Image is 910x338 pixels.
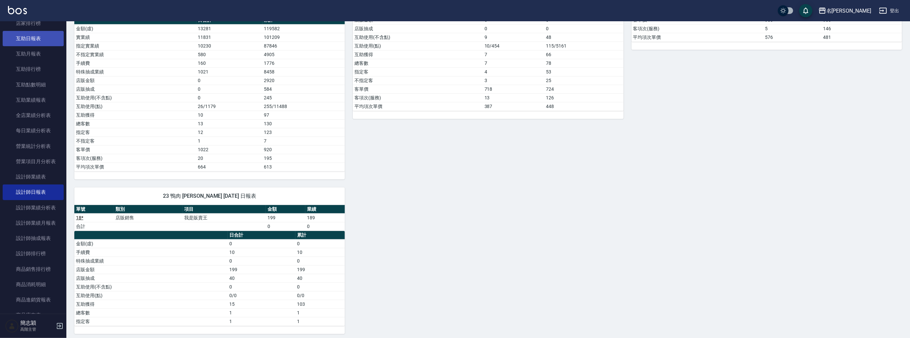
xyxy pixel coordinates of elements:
[266,222,305,231] td: 0
[5,319,19,333] img: Person
[74,119,196,128] td: 總客數
[74,239,228,248] td: 金額(虛)
[228,317,295,326] td: 1
[263,128,345,137] td: 123
[114,205,183,214] th: 類別
[196,50,263,59] td: 580
[544,85,623,93] td: 724
[74,93,196,102] td: 互助使用(不含點)
[74,222,114,231] td: 合計
[266,213,305,222] td: 199
[816,4,874,18] button: 名[PERSON_NAME]
[74,163,196,171] td: 平均項次單價
[544,24,623,33] td: 0
[228,265,295,274] td: 199
[74,85,196,93] td: 店販抽成
[74,317,228,326] td: 指定客
[295,248,345,257] td: 10
[74,102,196,111] td: 互助使用(點)
[483,24,544,33] td: 0
[228,248,295,257] td: 10
[544,50,623,59] td: 66
[353,102,483,111] td: 平均項次單價
[196,67,263,76] td: 1021
[196,24,263,33] td: 13281
[763,24,821,33] td: 5
[74,16,345,171] table: a dense table
[263,137,345,145] td: 7
[74,282,228,291] td: 互助使用(不含點)
[3,292,64,307] a: 商品進銷貨報表
[263,145,345,154] td: 920
[353,59,483,67] td: 總客數
[74,231,345,326] table: a dense table
[3,307,64,323] a: 商品庫存表
[74,300,228,308] td: 互助獲得
[295,308,345,317] td: 1
[763,33,821,42] td: 576
[632,24,764,33] td: 客項次(服務)
[483,85,544,93] td: 718
[263,85,345,93] td: 584
[74,128,196,137] td: 指定客
[632,33,764,42] td: 平均項次單價
[3,262,64,277] a: 商品銷售排行榜
[544,76,623,85] td: 25
[544,67,623,76] td: 53
[266,205,305,214] th: 金額
[196,111,263,119] td: 10
[74,24,196,33] td: 金額(虛)
[295,257,345,265] td: 0
[483,102,544,111] td: 387
[483,33,544,42] td: 9
[74,205,345,231] table: a dense table
[74,33,196,42] td: 實業績
[196,128,263,137] td: 12
[263,102,345,111] td: 255/11488
[74,274,228,282] td: 店販抽成
[3,215,64,231] a: 設計師業績月報表
[3,246,64,261] a: 設計師排行榜
[353,42,483,50] td: 互助使用(點)
[263,163,345,171] td: 613
[822,33,902,42] td: 481
[544,59,623,67] td: 78
[263,50,345,59] td: 4905
[483,76,544,85] td: 3
[799,4,812,17] button: save
[74,145,196,154] td: 客單價
[20,326,54,332] p: 高階主管
[8,6,27,14] img: Logo
[483,59,544,67] td: 7
[196,163,263,171] td: 664
[876,5,902,17] button: 登出
[196,119,263,128] td: 13
[3,31,64,46] a: 互助日報表
[353,76,483,85] td: 不指定客
[74,154,196,163] td: 客項次(服務)
[196,154,263,163] td: 20
[196,145,263,154] td: 1022
[295,317,345,326] td: 1
[544,33,623,42] td: 48
[3,92,64,108] a: 互助業績報表
[544,102,623,111] td: 448
[3,108,64,123] a: 全店業績分析表
[353,85,483,93] td: 客單價
[183,205,266,214] th: 項目
[196,76,263,85] td: 0
[74,308,228,317] td: 總客數
[822,24,902,33] td: 146
[74,291,228,300] td: 互助使用(點)
[544,42,623,50] td: 115/5161
[228,231,295,240] th: 日合計
[228,239,295,248] td: 0
[228,257,295,265] td: 0
[295,282,345,291] td: 0
[263,93,345,102] td: 245
[263,67,345,76] td: 8458
[295,291,345,300] td: 0/0
[3,46,64,61] a: 互助月報表
[114,213,183,222] td: 店販銷售
[263,33,345,42] td: 101209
